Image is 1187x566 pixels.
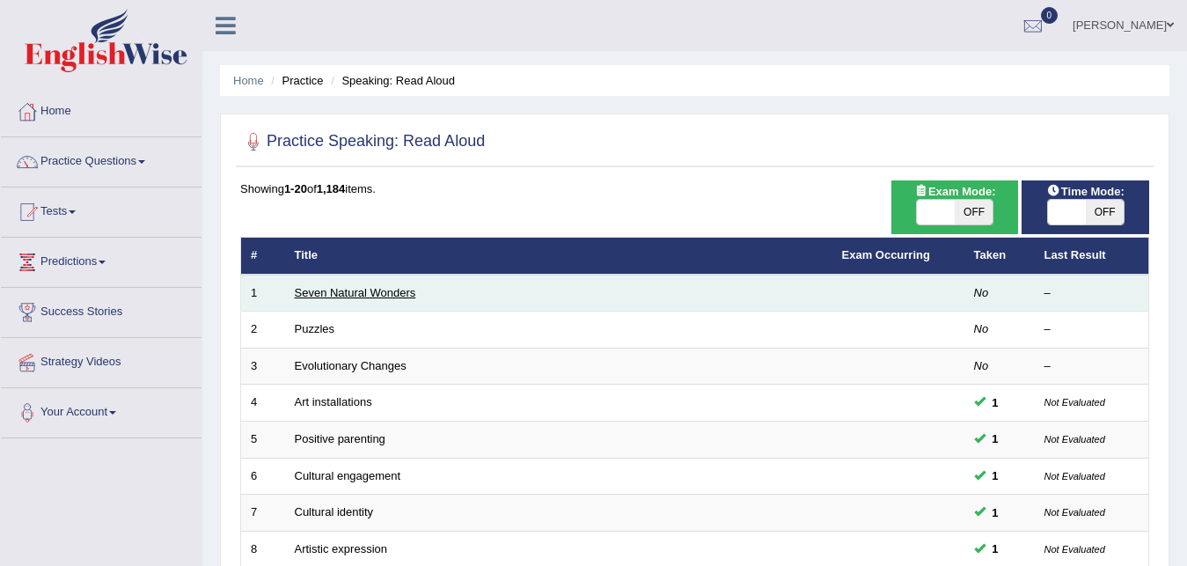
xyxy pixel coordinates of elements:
li: Practice [267,72,323,89]
a: Artistic expression [295,542,387,555]
span: OFF [955,200,993,224]
a: Home [233,74,264,87]
td: 5 [241,422,285,459]
div: – [1044,358,1139,375]
a: Art installations [295,395,372,408]
a: Practice Questions [1,137,201,181]
small: Not Evaluated [1044,397,1105,408]
th: # [241,238,285,275]
span: You can still take this question [986,393,1006,412]
a: Positive parenting [295,432,385,445]
span: You can still take this question [986,467,1006,485]
th: Taken [964,238,1035,275]
td: 4 [241,385,285,422]
span: You can still take this question [986,430,1006,448]
a: Cultural identity [295,505,374,518]
b: 1,184 [317,182,346,195]
b: 1-20 [284,182,307,195]
em: No [974,286,989,299]
div: Showing of items. [240,180,1149,197]
td: 2 [241,312,285,349]
a: Evolutionary Changes [295,359,407,372]
td: 7 [241,495,285,532]
a: Tests [1,187,201,232]
span: 0 [1041,7,1059,24]
span: You can still take this question [986,540,1006,558]
th: Last Result [1035,238,1149,275]
a: Cultural engagement [295,469,401,482]
span: OFF [1086,200,1124,224]
em: No [974,322,989,335]
a: Exam Occurring [842,248,930,261]
div: – [1044,285,1139,302]
a: Your Account [1,388,201,432]
h2: Practice Speaking: Read Aloud [240,129,485,155]
small: Not Evaluated [1044,544,1105,555]
div: – [1044,321,1139,338]
small: Not Evaluated [1044,471,1105,481]
a: Success Stories [1,288,201,332]
small: Not Evaluated [1044,507,1105,518]
small: Not Evaluated [1044,434,1105,445]
a: Strategy Videos [1,338,201,382]
a: Predictions [1,238,201,282]
td: 6 [241,458,285,495]
a: Home [1,87,201,131]
td: 1 [241,275,285,312]
td: 3 [241,348,285,385]
span: Exam Mode: [907,182,1002,201]
span: You can still take this question [986,504,1006,522]
a: Puzzles [295,322,335,335]
th: Title [285,238,832,275]
em: No [974,359,989,372]
span: Time Mode: [1040,182,1132,201]
a: Seven Natural Wonders [295,286,416,299]
div: Show exams occurring in exams [891,180,1019,234]
li: Speaking: Read Aloud [326,72,455,89]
